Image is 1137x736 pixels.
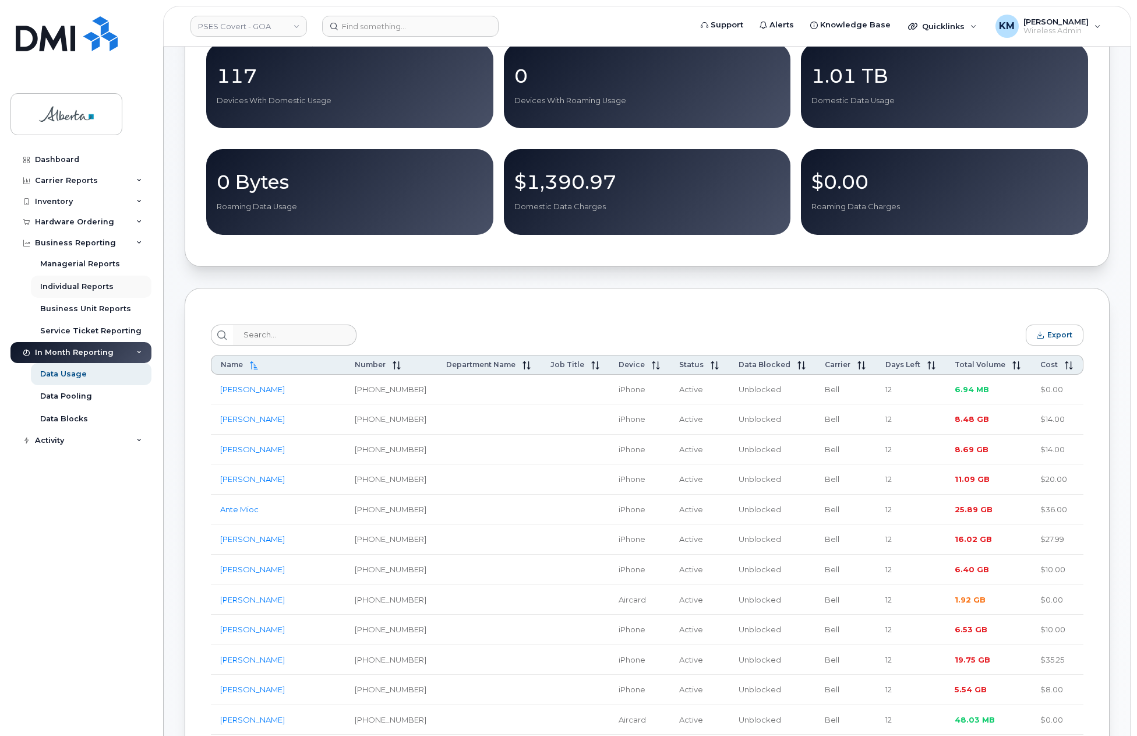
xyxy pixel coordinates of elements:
[811,171,1078,192] p: $0.00
[670,675,729,705] td: Active
[670,464,729,495] td: Active
[1031,555,1083,585] td: $10.00
[1031,705,1083,735] td: $0.00
[815,615,875,645] td: Bell
[955,655,990,664] span: 19.75 GB
[609,375,670,405] td: iPhone
[876,464,945,495] td: 12
[729,675,816,705] td: Unblocked
[955,685,987,694] span: 5.54 GB
[670,705,729,735] td: Active
[922,22,965,31] span: Quicklinks
[1031,524,1083,555] td: $27.99
[345,435,437,465] td: [PHONE_NUMBER]
[345,524,437,555] td: [PHONE_NUMBER]
[729,495,816,525] td: Unblocked
[955,474,990,484] span: 11.09 GB
[955,360,1005,369] span: Total Volume
[876,645,945,675] td: 12
[955,625,987,634] span: 6.53 GB
[446,360,515,369] span: Department Name
[220,625,285,634] a: [PERSON_NAME]
[220,685,285,694] a: [PERSON_NAME]
[345,645,437,675] td: [PHONE_NUMBER]
[679,360,704,369] span: Status
[1031,645,1083,675] td: $35.25
[220,565,285,574] a: [PERSON_NAME]
[751,13,802,37] a: Alerts
[955,565,989,574] span: 6.40 GB
[955,715,995,724] span: 48.03 MB
[217,171,483,192] p: 0 Bytes
[955,595,986,604] span: 1.92 GB
[729,524,816,555] td: Unblocked
[322,16,499,37] input: Find something...
[345,555,437,585] td: [PHONE_NUMBER]
[217,96,483,106] p: Devices With Domestic Usage
[609,705,670,735] td: Aircard
[729,555,816,585] td: Unblocked
[1040,360,1058,369] span: Cost
[815,705,875,735] td: Bell
[876,615,945,645] td: 12
[955,534,992,544] span: 16.02 GB
[876,524,945,555] td: 12
[729,705,816,735] td: Unblocked
[729,645,816,675] td: Unblocked
[955,445,988,454] span: 8.69 GB
[876,495,945,525] td: 12
[233,325,356,346] input: Search...
[987,15,1109,38] div: Kay Mah
[609,585,670,615] td: Aircard
[876,675,945,705] td: 12
[955,505,993,514] span: 25.89 GB
[729,615,816,645] td: Unblocked
[221,360,243,369] span: Name
[345,675,437,705] td: [PHONE_NUMBER]
[345,705,437,735] td: [PHONE_NUMBER]
[693,13,751,37] a: Support
[670,585,729,615] td: Active
[729,404,816,435] td: Unblocked
[609,495,670,525] td: iPhone
[670,375,729,405] td: Active
[815,524,875,555] td: Bell
[609,555,670,585] td: iPhone
[345,495,437,525] td: [PHONE_NUMBER]
[609,675,670,705] td: iPhone
[1023,17,1089,26] span: [PERSON_NAME]
[609,435,670,465] td: iPhone
[825,360,850,369] span: Carrier
[815,675,875,705] td: Bell
[815,464,875,495] td: Bell
[670,645,729,675] td: Active
[345,615,437,645] td: [PHONE_NUMBER]
[1031,375,1083,405] td: $0.00
[1031,675,1083,705] td: $8.00
[609,524,670,555] td: iPhone
[729,375,816,405] td: Unblocked
[355,360,386,369] span: Number
[670,555,729,585] td: Active
[217,202,483,212] p: Roaming Data Usage
[876,435,945,465] td: 12
[729,435,816,465] td: Unblocked
[670,524,729,555] td: Active
[220,534,285,544] a: [PERSON_NAME]
[1031,435,1083,465] td: $14.00
[609,645,670,675] td: iPhone
[220,385,285,394] a: [PERSON_NAME]
[1031,585,1083,615] td: $0.00
[670,404,729,435] td: Active
[217,65,483,86] p: 117
[609,615,670,645] td: iPhone
[811,202,1078,212] p: Roaming Data Charges
[815,435,875,465] td: Bell
[811,96,1078,106] p: Domestic Data Usage
[1023,26,1089,36] span: Wireless Admin
[514,171,781,192] p: $1,390.97
[190,16,307,37] a: PSES Covert - GOA
[711,19,743,31] span: Support
[1047,330,1072,339] span: Export
[220,715,285,724] a: [PERSON_NAME]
